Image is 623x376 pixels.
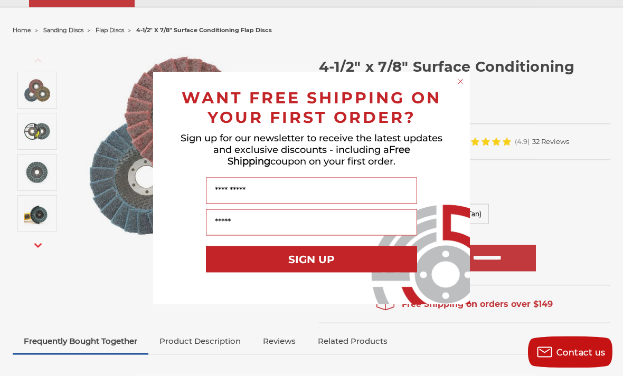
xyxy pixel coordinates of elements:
span: Sign up for our newsletter to receive the latest updates and exclusive discounts - including a co... [181,132,442,167]
span: Free Shipping [228,144,410,167]
span: Contact us [556,348,606,358]
button: SIGN UP [206,246,417,273]
button: Contact us [528,336,612,368]
span: WANT FREE SHIPPING ON YOUR FIRST ORDER? [182,88,441,127]
button: Close dialog [455,76,466,87]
